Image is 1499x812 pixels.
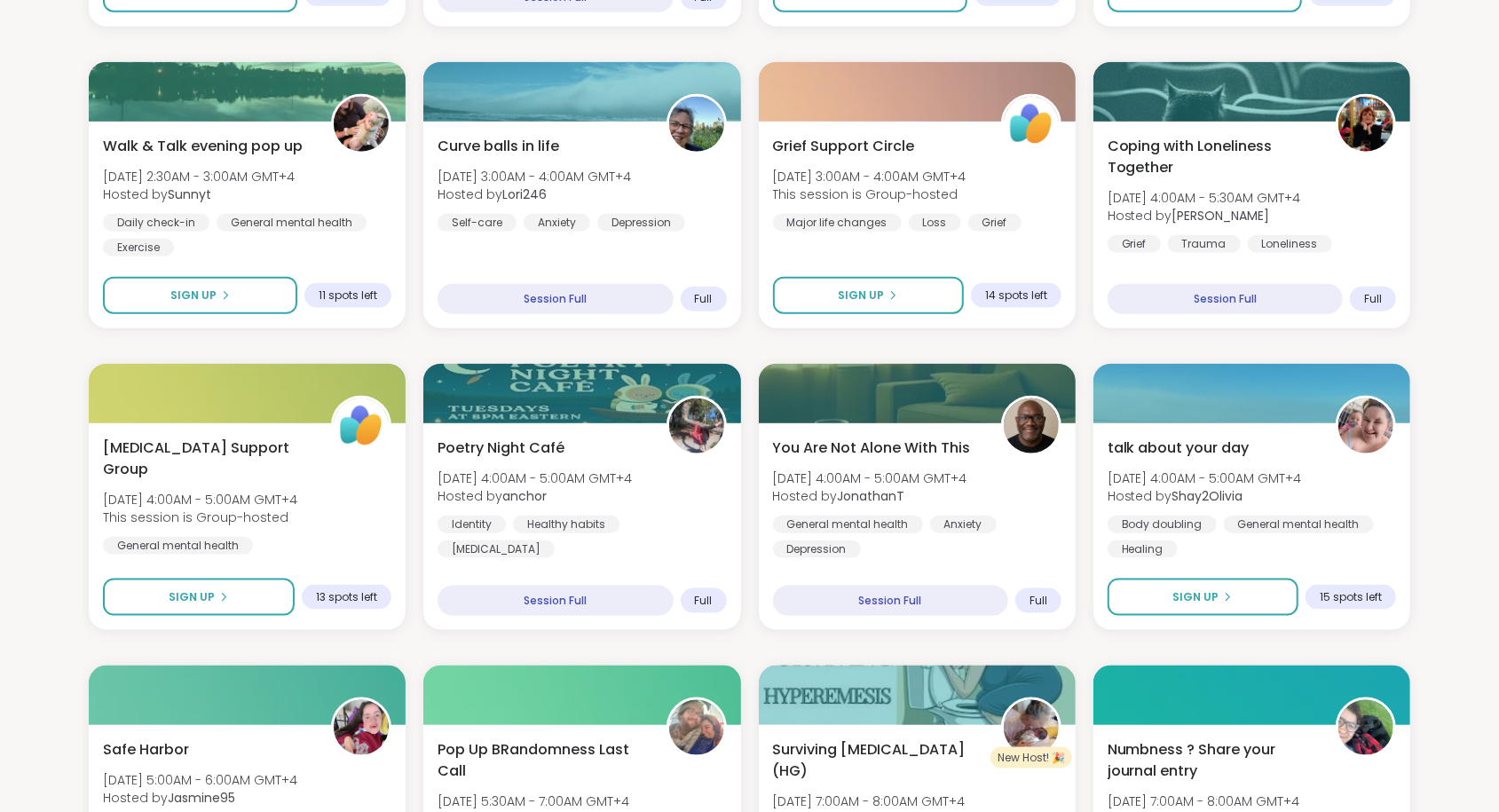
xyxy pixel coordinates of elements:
[438,438,564,459] span: Poetry Night Café
[773,277,964,314] button: Sign Up
[103,185,295,203] span: Hosted by
[438,185,631,203] span: Hosted by
[169,589,215,605] span: Sign Up
[438,284,673,314] div: Session Full
[438,792,629,810] span: [DATE] 5:30AM - 7:00AM GMT+4
[1364,292,1382,306] span: Full
[1108,487,1302,505] span: Hosted by
[103,579,295,616] button: Sign Up
[695,594,713,608] span: Full
[773,586,1008,616] div: Session Full
[438,487,632,505] span: Hosted by
[316,590,377,604] span: 13 spots left
[773,185,966,203] span: This session is Group-hosted
[170,288,217,304] span: Sign Up
[103,168,295,185] span: [DATE] 2:30AM - 3:00AM GMT+4
[773,438,971,459] span: You Are Not Alone With This
[1108,136,1316,178] span: Coping with Loneliness Together
[1320,590,1382,604] span: 15 spots left
[1108,516,1217,533] div: Body doubling
[1004,700,1059,755] img: Shadowlan2082
[838,487,905,505] b: JonathanT
[1108,284,1343,314] div: Session Full
[438,214,517,232] div: Self-care
[1108,438,1250,459] span: talk about your day
[103,739,189,761] span: Safe Harbor
[773,469,967,487] span: [DATE] 4:00AM - 5:00AM GMT+4
[438,586,673,616] div: Session Full
[773,487,967,505] span: Hosted by
[838,288,884,304] span: Sign Up
[1030,594,1047,608] span: Full
[930,516,997,533] div: Anxiety
[1168,235,1241,253] div: Trauma
[1004,398,1059,453] img: JonathanT
[502,487,547,505] b: anchor
[524,214,590,232] div: Anxiety
[773,792,966,810] span: [DATE] 7:00AM - 8:00AM GMT+4
[597,214,685,232] div: Depression
[773,214,902,232] div: Major life changes
[103,508,297,526] span: This session is Group-hosted
[1172,207,1270,225] b: [PERSON_NAME]
[1338,700,1393,755] img: Kelldog23
[773,136,915,157] span: Grief Support Circle
[438,168,631,185] span: [DATE] 3:00AM - 4:00AM GMT+4
[1108,235,1161,253] div: Grief
[438,540,555,558] div: [MEDICAL_DATA]
[1172,589,1219,605] span: Sign Up
[334,398,389,453] img: ShareWell
[669,97,724,152] img: Lori246
[319,288,377,303] span: 11 spots left
[669,398,724,453] img: anchor
[1108,540,1178,558] div: Healing
[695,292,713,306] span: Full
[103,136,303,157] span: Walk & Talk evening pop up
[502,185,547,203] b: Lori246
[103,239,174,256] div: Exercise
[438,469,632,487] span: [DATE] 4:00AM - 5:00AM GMT+4
[103,537,253,555] div: General mental health
[1108,579,1298,616] button: Sign Up
[669,700,724,755] img: BRandom502
[438,136,559,157] span: Curve balls in life
[168,185,211,203] b: Sunnyt
[773,168,966,185] span: [DATE] 3:00AM - 4:00AM GMT+4
[168,789,235,807] b: Jasmine95
[103,789,297,807] span: Hosted by
[773,739,982,782] span: Surviving [MEDICAL_DATA] (HG)
[1248,235,1332,253] div: Loneliness
[103,491,297,508] span: [DATE] 4:00AM - 5:00AM GMT+4
[1108,792,1300,810] span: [DATE] 7:00AM - 8:00AM GMT+4
[1338,97,1393,152] img: Judy
[1108,739,1316,782] span: Numbness ? Share your journal entry
[1108,469,1302,487] span: [DATE] 4:00AM - 5:00AM GMT+4
[513,516,619,533] div: Healthy habits
[334,700,389,755] img: Jasmine95
[1108,189,1301,207] span: [DATE] 4:00AM - 5:30AM GMT+4
[1224,516,1374,533] div: General mental health
[103,438,312,480] span: [MEDICAL_DATA] Support Group
[968,214,1022,232] div: Grief
[1108,207,1301,225] span: Hosted by
[217,214,367,232] div: General mental health
[909,214,961,232] div: Loss
[438,516,506,533] div: Identity
[990,747,1072,769] div: New Host! 🎉
[985,288,1047,303] span: 14 spots left
[334,97,389,152] img: Sunnyt
[103,771,297,789] span: [DATE] 5:00AM - 6:00AM GMT+4
[1172,487,1243,505] b: Shay2Olivia
[773,540,861,558] div: Depression
[1004,97,1059,152] img: ShareWell
[438,739,646,782] span: Pop Up BRandomness Last Call
[103,214,209,232] div: Daily check-in
[1338,398,1393,453] img: Shay2Olivia
[773,516,923,533] div: General mental health
[103,277,297,314] button: Sign Up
